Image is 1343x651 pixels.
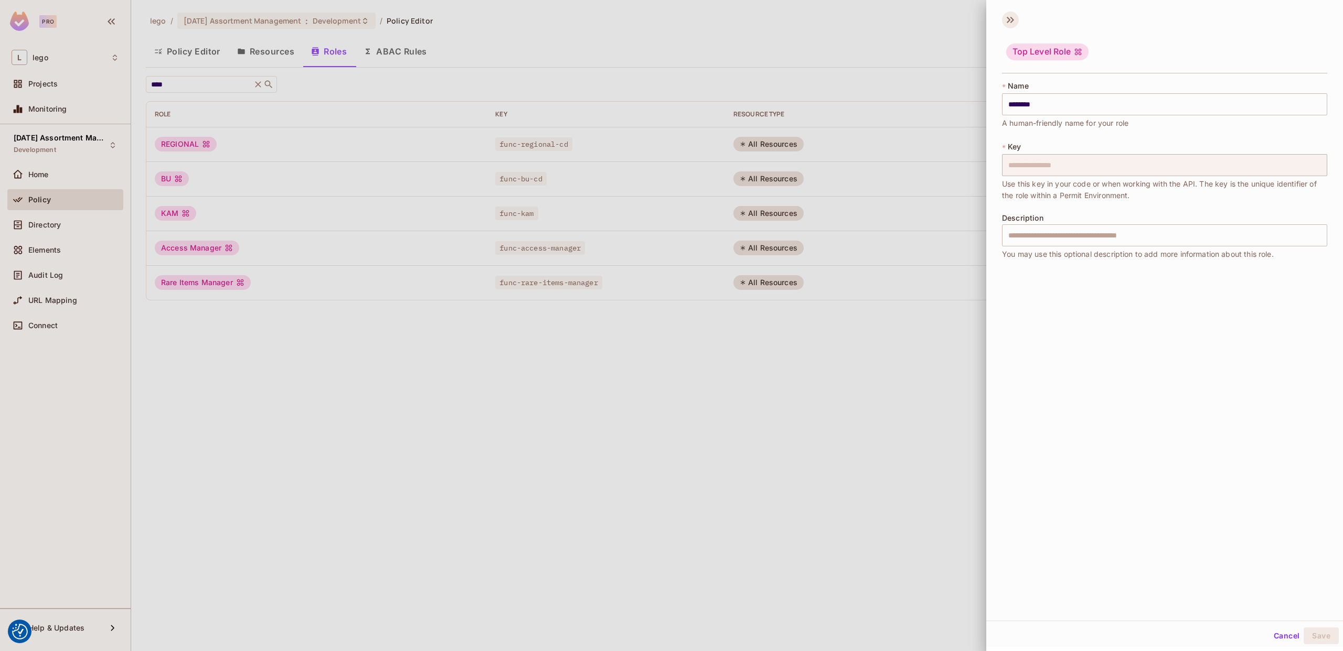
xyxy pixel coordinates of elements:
span: Use this key in your code or when working with the API. The key is the unique identifier of the r... [1002,178,1327,201]
button: Consent Preferences [12,624,28,639]
div: Top Level Role [1006,44,1089,60]
span: Description [1002,214,1043,222]
span: Name [1008,82,1029,90]
button: Cancel [1270,627,1304,644]
span: Key [1008,143,1021,151]
img: Revisit consent button [12,624,28,639]
span: A human-friendly name for your role [1002,117,1128,129]
button: Save [1304,627,1339,644]
span: You may use this optional description to add more information about this role. [1002,248,1274,260]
